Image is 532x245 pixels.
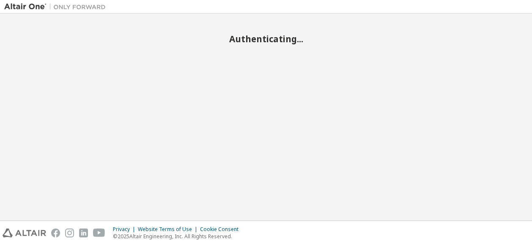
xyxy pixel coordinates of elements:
p: © 2025 Altair Engineering, Inc. All Rights Reserved. [113,233,244,240]
img: linkedin.svg [79,229,88,237]
img: instagram.svg [65,229,74,237]
img: facebook.svg [51,229,60,237]
div: Privacy [113,226,138,233]
img: altair_logo.svg [3,229,46,237]
h2: Authenticating... [4,33,528,44]
img: Altair One [4,3,110,11]
img: youtube.svg [93,229,105,237]
div: Website Terms of Use [138,226,200,233]
div: Cookie Consent [200,226,244,233]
